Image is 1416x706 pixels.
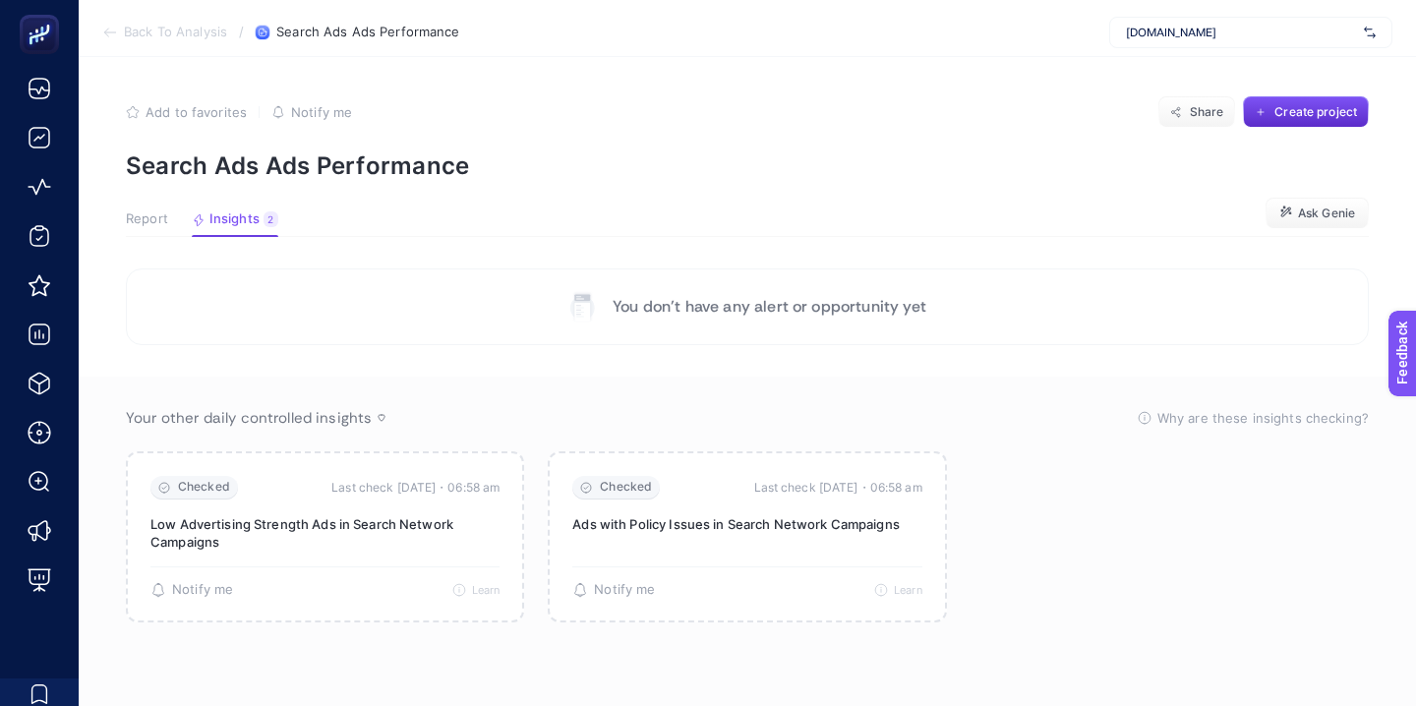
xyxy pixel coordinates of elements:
span: Notify me [594,582,655,598]
span: [DOMAIN_NAME] [1126,25,1356,40]
span: Ask Genie [1298,206,1355,221]
button: Notify me [572,582,655,598]
button: Learn [874,583,922,597]
span: Checked [600,480,652,495]
button: Create project [1243,96,1369,128]
img: svg%3e [1364,23,1376,42]
button: Notify me [150,582,233,598]
p: Low Advertising Strength Ads in Search Network Campaigns [150,515,500,551]
button: Learn [452,583,501,597]
time: Last check [DATE]・06:58 am [754,478,922,498]
span: Notify me [172,582,233,598]
span: Add to favorites [146,104,247,120]
span: Back To Analysis [124,25,227,40]
span: Create project [1274,104,1357,120]
span: / [239,24,244,39]
button: Share [1158,96,1235,128]
span: Why are these insights checking? [1157,408,1369,428]
p: You don’t have any alert or opportunity yet [613,295,926,319]
span: Share [1190,104,1224,120]
button: Notify me [271,104,352,120]
span: Checked [178,480,230,495]
section: Passive Insight Packages [126,451,1369,622]
p: Ads with Policy Issues in Search Network Campaigns [572,515,921,533]
button: Ask Genie [1266,198,1369,229]
span: Your other daily controlled insights [126,408,372,428]
time: Last check [DATE]・06:58 am [331,478,500,498]
span: Learn [894,583,922,597]
span: Report [126,211,168,227]
span: Search Ads Ads Performance [276,25,459,40]
span: Feedback [12,6,75,22]
div: 2 [264,211,278,227]
span: Insights [209,211,260,227]
button: Add to favorites [126,104,247,120]
p: Search Ads Ads Performance [126,151,1369,180]
span: Notify me [291,104,352,120]
span: Learn [472,583,501,597]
